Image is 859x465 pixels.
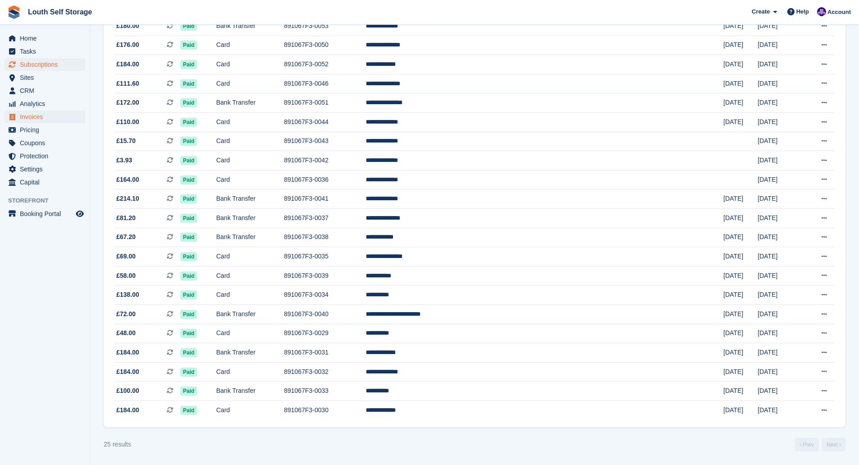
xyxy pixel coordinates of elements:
td: [DATE] [758,170,802,189]
a: menu [5,124,85,136]
span: £172.00 [116,98,139,107]
td: Card [216,36,284,55]
td: [DATE] [723,228,758,247]
span: Paid [180,233,197,242]
td: [DATE] [723,343,758,363]
span: Paid [180,41,197,50]
td: [DATE] [758,189,802,209]
span: Settings [20,163,74,175]
span: £72.00 [116,309,136,319]
span: Paid [180,22,197,31]
td: [DATE] [723,324,758,343]
span: Capital [20,176,74,189]
td: Card [216,401,284,419]
span: £138.00 [116,290,139,299]
span: £184.00 [116,348,139,357]
td: Card [216,170,284,189]
span: £69.00 [116,252,136,261]
a: menu [5,176,85,189]
span: Create [752,7,770,16]
td: 891067F3-0053 [284,17,366,36]
span: £184.00 [116,367,139,377]
a: menu [5,163,85,175]
td: Bank Transfer [216,228,284,247]
td: 891067F3-0046 [284,74,366,93]
img: Matthew Frith [817,7,826,16]
span: £176.00 [116,40,139,50]
td: Card [216,324,284,343]
img: stora-icon-8386f47178a22dfd0bd8f6a31ec36ba5ce8667c1dd55bd0f319d3a0aa187defe.svg [7,5,21,19]
td: [DATE] [758,17,802,36]
td: 891067F3-0032 [284,362,366,382]
span: Account [827,8,851,17]
a: menu [5,32,85,45]
td: Card [216,247,284,267]
span: £111.60 [116,79,139,88]
span: £214.10 [116,194,139,203]
span: Paid [180,118,197,127]
a: menu [5,58,85,71]
a: Previous [795,438,818,451]
td: 891067F3-0040 [284,304,366,324]
nav: Page [793,438,847,451]
td: 891067F3-0034 [284,285,366,305]
td: 891067F3-0050 [284,36,366,55]
span: Paid [180,272,197,281]
span: Paid [180,98,197,107]
span: £100.00 [116,386,139,396]
span: Paid [180,252,197,261]
td: [DATE] [723,93,758,113]
span: Pricing [20,124,74,136]
td: Bank Transfer [216,304,284,324]
td: [DATE] [758,151,802,170]
a: menu [5,207,85,220]
span: £180.00 [116,21,139,31]
td: 891067F3-0051 [284,93,366,113]
td: Card [216,132,284,151]
span: £67.20 [116,232,136,242]
a: menu [5,71,85,84]
span: Paid [180,348,197,357]
span: Subscriptions [20,58,74,71]
td: Bank Transfer [216,343,284,363]
td: [DATE] [758,247,802,267]
span: Protection [20,150,74,162]
td: 891067F3-0043 [284,132,366,151]
td: [DATE] [758,324,802,343]
td: 891067F3-0031 [284,343,366,363]
td: [DATE] [758,74,802,93]
span: Paid [180,214,197,223]
span: Analytics [20,97,74,110]
td: [DATE] [758,382,802,401]
td: Card [216,285,284,305]
span: Paid [180,406,197,415]
td: Card [216,266,284,285]
span: Tasks [20,45,74,58]
td: [DATE] [758,93,802,113]
td: [DATE] [758,362,802,382]
td: Card [216,113,284,132]
td: 891067F3-0037 [284,209,366,228]
span: Paid [180,290,197,299]
a: menu [5,45,85,58]
td: [DATE] [723,266,758,285]
span: £58.00 [116,271,136,281]
td: [DATE] [723,189,758,209]
span: Help [796,7,809,16]
td: 891067F3-0029 [284,324,366,343]
td: [DATE] [723,401,758,419]
td: Card [216,74,284,93]
td: Card [216,151,284,170]
span: Paid [180,137,197,146]
td: [DATE] [723,304,758,324]
td: Bank Transfer [216,93,284,113]
span: £81.20 [116,213,136,223]
td: [DATE] [723,209,758,228]
span: £15.70 [116,136,136,146]
span: £48.00 [116,328,136,338]
td: 891067F3-0030 [284,401,366,419]
td: [DATE] [723,55,758,74]
a: menu [5,84,85,97]
span: Paid [180,60,197,69]
td: 891067F3-0052 [284,55,366,74]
